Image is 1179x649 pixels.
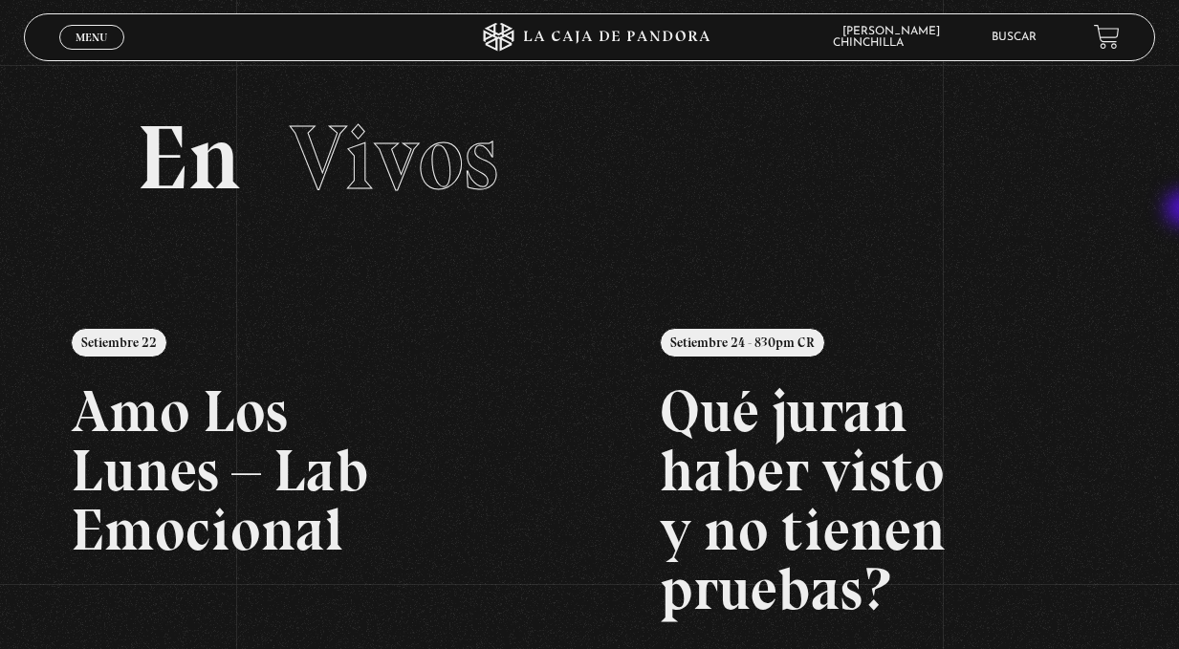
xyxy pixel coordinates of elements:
span: Cerrar [69,47,114,60]
a: Buscar [992,32,1037,43]
h2: En [137,113,1042,204]
span: Vivos [290,103,498,212]
span: Menu [76,32,107,43]
a: View your shopping cart [1094,24,1120,50]
span: [PERSON_NAME] Chinchilla [833,26,940,49]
